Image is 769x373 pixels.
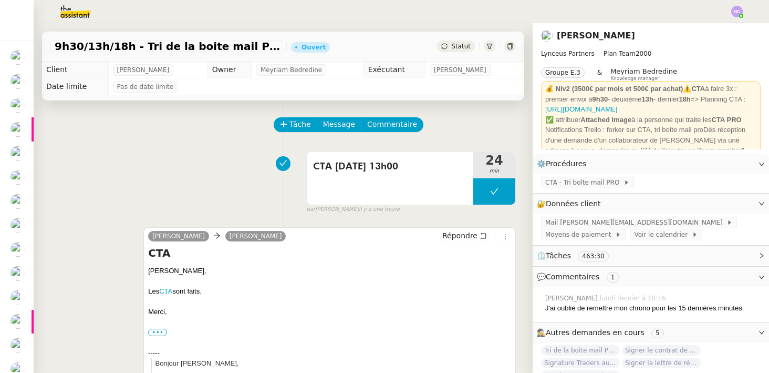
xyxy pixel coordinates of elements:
img: users%2Fa6PbEmLwvGXylUqKytRPpDpAx153%2Favatar%2Ffanny.png [11,50,25,65]
span: Message [323,118,355,130]
span: CTA [DATE] 13h00 [313,159,467,175]
img: users%2Fa6PbEmLwvGXylUqKytRPpDpAx153%2Favatar%2Ffanny.png [11,74,25,89]
span: Voir le calendrier [634,229,691,240]
a: CTA [159,287,172,295]
img: users%2FIoBAolhPL9cNaVKpLOfSBrcGcwi2%2Favatar%2F50a6465f-3fe2-4509-b080-1d8d3f65d641 [11,194,25,209]
span: Meyriam Bedredine [261,65,322,75]
span: 💬 [537,273,623,281]
div: ----- [148,348,511,358]
a: [PERSON_NAME] [557,31,635,41]
img: users%2FTDxDvmCjFdN3QFePFNGdQUcJcQk1%2Favatar%2F0cfb3a67-8790-4592-a9ec-92226c678442 [11,338,25,353]
td: Exécutant [363,62,425,78]
span: Données client [546,199,601,208]
strong: 💰 Niv2 (3500€ par mois et 500€ par achat) [545,85,683,93]
img: users%2Fo4K84Ijfr6OOM0fa5Hz4riIOf4g2%2Favatar%2FChatGPT%20Image%201%20aou%CC%82t%202025%2C%2010_2... [11,122,25,137]
div: J'ai oublié de remettre mon chrono pour les 15 dernières minutes. [545,303,761,314]
span: Meyriam Bedredine [610,67,677,75]
a: [PERSON_NAME] [225,231,286,241]
div: ⚠️ à faire 3x : premier envoi à - deuxième - dernier => Planning CTA : [545,84,756,115]
span: [PERSON_NAME] [434,65,486,75]
span: Plan Team [604,50,636,57]
app-user-label: Knowledge manager [610,67,677,81]
span: 🔐 [537,198,605,210]
span: 🕵️ [537,328,668,337]
span: par [306,205,315,214]
td: Owner [207,62,252,78]
img: users%2FTDxDvmCjFdN3QFePFNGdQUcJcQk1%2Favatar%2F0cfb3a67-8790-4592-a9ec-92226c678442 [541,30,553,42]
img: users%2FNmPW3RcGagVdwlUj0SIRjiM8zA23%2Favatar%2Fb3e8f68e-88d8-429d-a2bd-00fb6f2d12db [11,290,25,305]
div: [PERSON_NAME], [148,266,511,276]
nz-tag: 5 [651,328,664,338]
span: Mail [PERSON_NAME][EMAIL_ADDRESS][DOMAIN_NAME] [545,217,726,228]
small: [PERSON_NAME] [306,205,400,214]
img: users%2Fa6PbEmLwvGXylUqKytRPpDpAx153%2Favatar%2Ffanny.png [11,242,25,257]
button: Message [317,117,361,132]
div: ⚙️Procédures [533,154,769,174]
span: 2000 [636,50,652,57]
span: Autres demandes en cours [546,328,645,337]
span: Procédures [546,159,587,168]
td: Date limite [42,78,108,95]
img: users%2Fa6PbEmLwvGXylUqKytRPpDpAx153%2Favatar%2Ffanny.png [11,98,25,113]
label: ••• [148,329,167,336]
span: Répondre [442,230,477,241]
span: 24 [473,154,515,167]
span: Moyens de paiement [545,229,615,240]
span: Tâche [289,118,311,130]
div: 🔐Données client [533,194,769,214]
span: Commentaire [367,118,417,130]
span: Pas de date limite [117,82,174,92]
strong: 13h [642,95,653,103]
span: Signature Traders autorisés [541,358,620,368]
nz-tag: 463:30 [578,251,608,261]
strong: CTA [691,85,705,93]
nz-tag: Groupe E.3 [541,67,585,78]
span: & [597,67,602,81]
span: [PERSON_NAME] [545,294,600,303]
span: ⚙️ [537,158,591,170]
button: Tâche [274,117,317,132]
button: Commentaire [361,117,423,132]
span: CTA - Tri boîte mail PRO [545,177,623,188]
div: Bonjour [PERSON_NAME], [155,358,511,369]
td: Client [42,62,108,78]
div: Ouvert [302,44,326,51]
span: Lynceus Partners [541,50,595,57]
div: ✅ attribuer à la personne qui traite les [545,115,756,125]
span: min [473,167,515,176]
span: Statut [451,43,471,50]
div: Notifications Trello : forker sur CTA, tri boîte mail proDès réception d'une demande d'un collabo... [545,125,756,156]
span: il y a une heure [359,205,400,214]
div: 💬Commentaires 1 [533,267,769,287]
div: 🕵️Autres demandes en cours 5 [533,322,769,343]
a: [URL][DOMAIN_NAME] [545,105,617,113]
span: 9h30/13h/18h - Tri de la boite mail PRO - 12 septembre 2025 [55,41,283,52]
div: Merci, [148,307,511,317]
button: Répondre [439,230,491,241]
strong: Attached Image [580,116,631,124]
nz-tag: 1 [607,272,619,283]
a: [PERSON_NAME] [148,231,209,241]
h4: CTA [148,246,511,260]
span: Commentaires [546,273,599,281]
span: Tâches [546,251,571,260]
span: Signer la lettre de rémunération [622,358,701,368]
img: users%2Fa6PbEmLwvGXylUqKytRPpDpAx153%2Favatar%2Ffanny.png [11,146,25,161]
span: Knowledge manager [610,76,659,82]
img: users%2Fo4K84Ijfr6OOM0fa5Hz4riIOf4g2%2Favatar%2FChatGPT%20Image%201%20aou%CC%82t%202025%2C%2010_2... [11,218,25,233]
strong: 9h30 [593,95,608,103]
img: users%2FTDxDvmCjFdN3QFePFNGdQUcJcQk1%2Favatar%2F0cfb3a67-8790-4592-a9ec-92226c678442 [11,170,25,185]
img: svg [731,6,743,17]
span: Tri de la boite mail PERSO - 19 septembre 2025 [541,345,620,356]
span: [PERSON_NAME] [117,65,170,75]
span: lundi dernier à 18:16 [600,294,668,303]
span: ⏲️ [537,251,617,260]
strong: 18h [679,95,690,103]
div: ⏲️Tâches 463:30 [533,246,769,266]
img: users%2Fo4K84Ijfr6OOM0fa5Hz4riIOf4g2%2Favatar%2FChatGPT%20Image%201%20aou%CC%82t%202025%2C%2010_2... [11,266,25,281]
strong: CTA PRO [712,116,742,124]
img: users%2FTDxDvmCjFdN3QFePFNGdQUcJcQk1%2Favatar%2F0cfb3a67-8790-4592-a9ec-92226c678442 [11,314,25,329]
span: Signer le contrat de la mutuelle [622,345,701,356]
div: Les sont faits. [148,286,511,297]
